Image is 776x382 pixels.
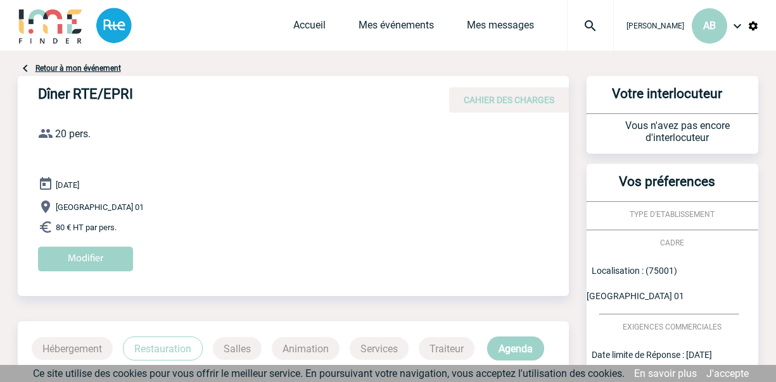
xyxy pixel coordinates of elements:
[464,95,554,105] span: CAHIER DES CHARGES
[625,120,730,144] span: Vous n'avez pas encore d'interlocuteur
[213,337,262,360] p: Salles
[467,19,534,37] a: Mes messages
[38,247,133,271] input: Modifier
[123,336,203,360] p: Restauration
[293,19,326,37] a: Accueil
[35,64,121,73] a: Retour à mon événement
[587,266,684,301] span: Localisation : (75001) [GEOGRAPHIC_DATA] 01
[32,337,113,360] p: Hébergement
[592,350,712,360] span: Date limite de Réponse : [DATE]
[623,323,722,331] span: EXIGENCES COMMERCIALES
[419,337,474,360] p: Traiteur
[56,202,144,212] span: [GEOGRAPHIC_DATA] 01
[703,20,716,32] span: AB
[38,86,418,108] h4: Dîner RTE/EPRI
[487,336,544,360] p: Agenda
[56,180,79,190] span: [DATE]
[55,128,91,140] span: 20 pers.
[592,86,743,113] h3: Votre interlocuteur
[18,8,84,44] img: IME-Finder
[660,238,684,247] span: CADRE
[56,223,117,232] span: 80 € HT par pers.
[634,367,697,379] a: En savoir plus
[272,337,340,360] p: Animation
[706,367,749,379] a: J'accepte
[630,210,715,219] span: TYPE D'ETABLISSEMENT
[592,174,743,201] h3: Vos préferences
[627,22,684,30] span: [PERSON_NAME]
[350,337,409,360] p: Services
[33,367,625,379] span: Ce site utilise des cookies pour vous offrir le meilleur service. En poursuivant votre navigation...
[359,19,434,37] a: Mes événements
